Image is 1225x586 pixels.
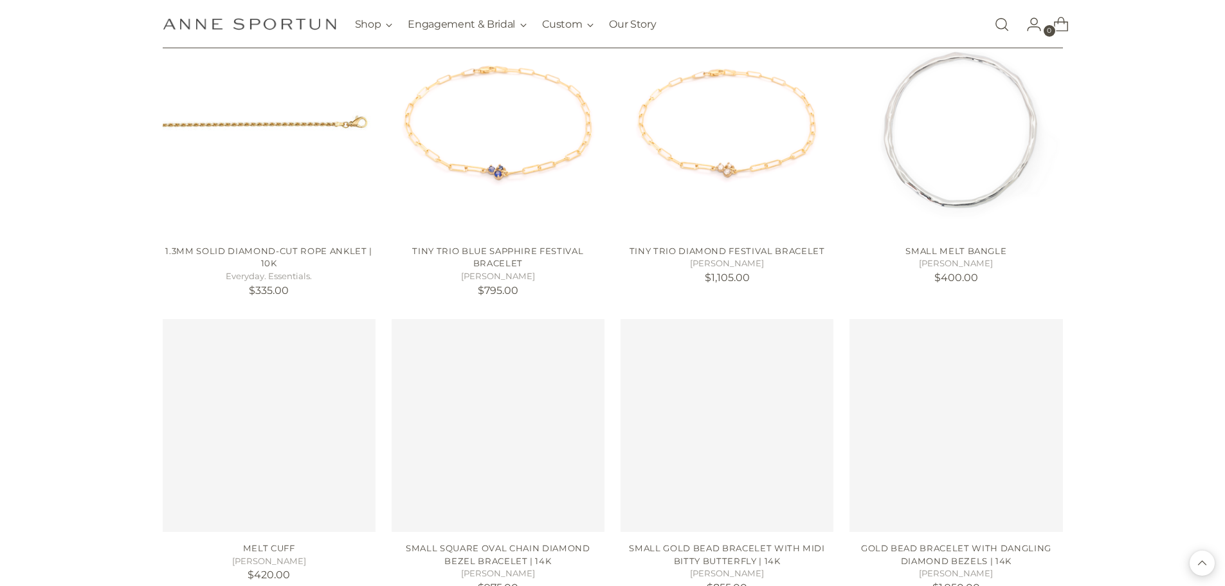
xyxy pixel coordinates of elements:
[412,246,583,269] a: Tiny Trio Blue Sapphire Festival Bracelet
[542,10,594,39] button: Custom
[243,543,295,553] a: Melt Cuff
[1044,25,1055,37] span: 0
[392,270,604,283] h5: [PERSON_NAME]
[1190,551,1215,576] button: Back to top
[163,319,376,532] a: Melt Cuff
[629,543,824,566] a: Small Gold Bead Bracelet With Midi Bitty Butterfly | 14K
[849,567,1062,580] h5: [PERSON_NAME]
[163,18,336,30] a: Anne Sportun Fine Jewellery
[165,246,372,269] a: 1.3mm Solid Diamond-Cut Rope Anklet | 10k
[408,10,527,39] button: Engagement & Bridal
[392,21,604,234] a: Tiny Trio Blue Sapphire Festival Bracelet
[1016,12,1042,37] a: Go to the account page
[630,246,825,256] a: Tiny Trio Diamond Festival Bracelet
[248,569,290,581] span: $420.00
[406,543,590,566] a: Small Square Oval Chain Diamond Bezel Bracelet | 14k
[705,271,750,284] span: $1,105.00
[849,319,1062,532] a: Gold Bead Bracelet With Dangling Diamond Bezels | 14k
[163,21,376,234] a: 1.3mm Solid Diamond-Cut Rope Anklet | 10k
[905,246,1006,256] a: Small Melt Bangle
[934,271,978,284] span: $400.00
[621,21,833,234] a: Tiny Trio Diamond Festival Bracelet
[861,543,1051,566] a: Gold Bead Bracelet With Dangling Diamond Bezels | 14k
[621,567,833,580] h5: [PERSON_NAME]
[621,319,833,532] a: Small Gold Bead Bracelet With Midi Bitty Butterfly | 14K
[392,319,604,532] a: Small Square Oval Chain Diamond Bezel Bracelet | 14k
[621,257,833,270] h5: [PERSON_NAME]
[163,270,376,283] h5: Everyday. Essentials.
[989,12,1015,37] a: Open search modal
[478,284,518,297] span: $795.00
[849,257,1062,270] h5: [PERSON_NAME]
[392,567,604,580] h5: [PERSON_NAME]
[1043,12,1069,37] a: Open cart modal
[163,555,376,568] h5: [PERSON_NAME]
[849,21,1062,234] a: Small Melt Bangle
[355,10,393,39] button: Shop
[609,10,656,39] a: Our Story
[249,284,289,297] span: $335.00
